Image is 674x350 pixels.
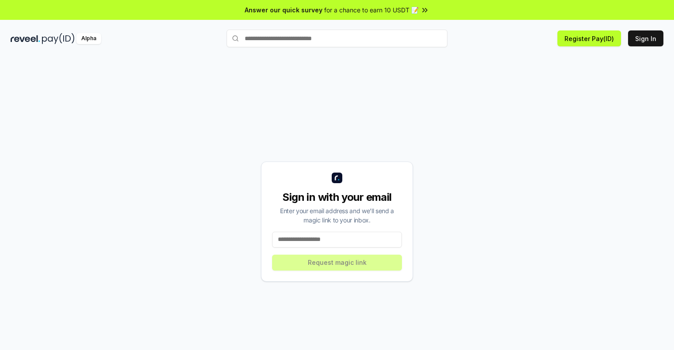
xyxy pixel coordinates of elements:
button: Sign In [628,30,663,46]
span: Answer our quick survey [245,5,322,15]
img: reveel_dark [11,33,40,44]
button: Register Pay(ID) [557,30,621,46]
div: Sign in with your email [272,190,402,204]
img: logo_small [332,173,342,183]
div: Enter your email address and we’ll send a magic link to your inbox. [272,206,402,225]
img: pay_id [42,33,75,44]
div: Alpha [76,33,101,44]
span: for a chance to earn 10 USDT 📝 [324,5,419,15]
